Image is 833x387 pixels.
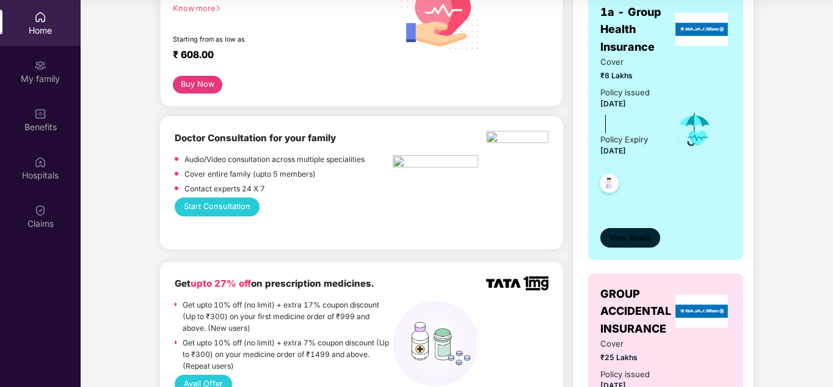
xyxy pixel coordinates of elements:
[600,56,658,68] span: Cover
[600,133,648,146] div: Policy Expiry
[600,99,626,108] span: [DATE]
[34,59,46,72] img: svg+xml;base64,PHN2ZyB3aWR0aD0iMjAiIGhlaWdodD0iMjAiIHZpZXdCb3g9IjAgMCAyMCAyMCIgZmlsbD0ibm9uZSIgeG...
[173,76,222,94] button: Buy Now
[486,131,548,147] img: physica%20-%20Edited.png
[594,170,624,200] img: svg+xml;base64,PHN2ZyB4bWxucz0iaHR0cDovL3d3dy53My5vcmcvMjAwMC9zdmciIHdpZHRoPSI0OC45NDMiIGhlaWdodD...
[393,155,478,171] img: pngtree-physiotherapy-physiotherapist-rehab-disability-stretching-png-image_6063262.png
[215,5,222,12] span: right
[183,337,393,372] p: Get upto 10% off (no limit) + extra 7% coupon discount (Up to ₹300) on your medicine order of ₹14...
[184,168,316,180] p: Cover entire family (upto 5 members)
[600,286,672,337] span: GROUP ACCIDENTAL INSURANCE
[34,156,46,168] img: svg+xml;base64,PHN2ZyBpZD0iSG9zcGl0YWxzIiB4bWxucz0iaHR0cDovL3d3dy53My5vcmcvMjAwMC9zdmciIHdpZHRoPS...
[675,295,728,328] img: insurerLogo
[184,183,265,194] p: Contact experts 24 X 7
[600,4,672,56] span: 1a - Group Health Insurance
[34,11,46,23] img: svg+xml;base64,PHN2ZyBpZD0iSG9tZSIgeG1sbnM9Imh0dHA6Ly93d3cudzMub3JnLzIwMDAvc3ZnIiB3aWR0aD0iMjAiIG...
[600,228,660,248] button: View details
[600,146,626,155] span: [DATE]
[600,368,650,381] div: Policy issued
[600,70,658,81] span: ₹8 Lakhs
[175,132,336,144] b: Doctor Consultation for your family
[609,232,651,244] span: View details
[600,86,650,99] div: Policy issued
[486,276,548,290] img: TATA_1mg_Logo.png
[675,109,715,150] img: icon
[175,278,374,289] b: Get on prescription medicines.
[175,197,260,216] button: Start Consultation
[183,299,393,334] p: Get upto 10% off (no limit) + extra 17% coupon discount (Up to ₹300) on your first medicine order...
[173,49,381,64] div: ₹ 608.00
[34,108,46,120] img: svg+xml;base64,PHN2ZyBpZD0iQmVuZWZpdHMiIHhtbG5zPSJodHRwOi8vd3d3LnczLm9yZy8yMDAwL3N2ZyIgd2lkdGg9Ij...
[34,204,46,216] img: svg+xml;base64,PHN2ZyBpZD0iQ2xhaW0iIHhtbG5zPSJodHRwOi8vd3d3LnczLm9yZy8yMDAwL3N2ZyIgd2lkdGg9IjIwIi...
[675,13,728,46] img: insurerLogo
[173,35,341,44] div: Starting from as low as
[184,153,365,165] p: Audio/Video consultation across multiple specialities
[600,337,658,350] span: Cover
[600,352,658,363] span: ₹25 Lakhs
[173,4,386,12] div: Know more
[191,278,251,289] span: upto 27% off
[393,301,478,386] img: medicines%20(1).png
